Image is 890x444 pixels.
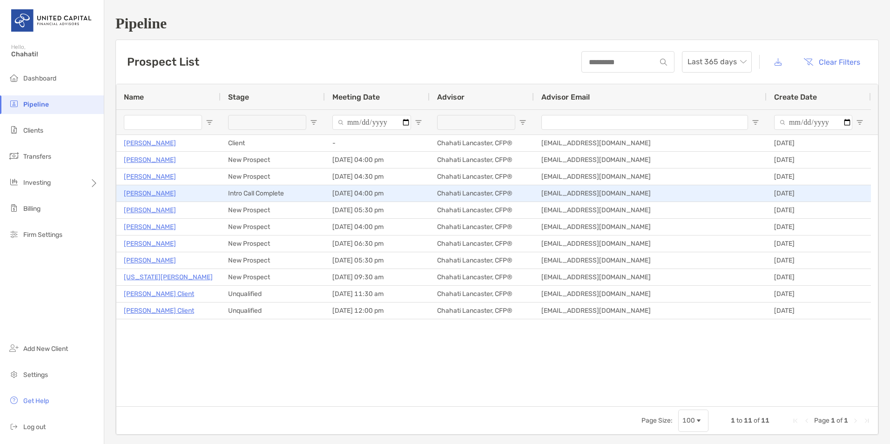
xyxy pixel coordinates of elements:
[124,238,176,249] p: [PERSON_NAME]
[221,252,325,269] div: New Prospect
[124,137,176,149] a: [PERSON_NAME]
[852,417,859,424] div: Next Page
[8,150,20,161] img: transfers icon
[534,152,767,168] div: [EMAIL_ADDRESS][DOMAIN_NAME]
[124,188,176,199] a: [PERSON_NAME]
[8,98,20,109] img: pipeline icon
[534,303,767,319] div: [EMAIL_ADDRESS][DOMAIN_NAME]
[221,219,325,235] div: New Prospect
[124,154,176,166] a: [PERSON_NAME]
[744,417,752,424] span: 11
[325,202,430,218] div: [DATE] 05:30 pm
[430,219,534,235] div: Chahati Lancaster, CFP®
[332,115,411,130] input: Meeting Date Filter Input
[8,421,20,432] img: logout icon
[23,127,43,135] span: Clients
[228,93,249,101] span: Stage
[23,153,51,161] span: Transfers
[11,4,93,37] img: United Capital Logo
[803,417,810,424] div: Previous Page
[8,176,20,188] img: investing icon
[23,74,56,82] span: Dashboard
[124,204,176,216] a: [PERSON_NAME]
[767,219,871,235] div: [DATE]
[127,55,199,68] h3: Prospect List
[641,417,673,424] div: Page Size:
[767,252,871,269] div: [DATE]
[415,119,422,126] button: Open Filter Menu
[430,168,534,185] div: Chahati Lancaster, CFP®
[754,417,760,424] span: of
[8,229,20,240] img: firm-settings icon
[221,168,325,185] div: New Prospect
[124,221,176,233] a: [PERSON_NAME]
[8,343,20,354] img: add_new_client icon
[541,115,748,130] input: Advisor Email Filter Input
[430,286,534,302] div: Chahati Lancaster, CFP®
[430,185,534,202] div: Chahati Lancaster, CFP®
[534,286,767,302] div: [EMAIL_ADDRESS][DOMAIN_NAME]
[767,202,871,218] div: [DATE]
[534,202,767,218] div: [EMAIL_ADDRESS][DOMAIN_NAME]
[688,52,746,72] span: Last 365 days
[124,115,202,130] input: Name Filter Input
[11,50,98,58] span: Chahati!
[774,93,817,101] span: Create Date
[8,202,20,214] img: billing icon
[325,235,430,252] div: [DATE] 06:30 pm
[221,202,325,218] div: New Prospect
[767,185,871,202] div: [DATE]
[325,185,430,202] div: [DATE] 04:00 pm
[8,395,20,406] img: get-help icon
[534,135,767,151] div: [EMAIL_ADDRESS][DOMAIN_NAME]
[767,269,871,285] div: [DATE]
[856,119,863,126] button: Open Filter Menu
[221,303,325,319] div: Unqualified
[736,417,742,424] span: to
[23,101,49,108] span: Pipeline
[221,286,325,302] div: Unqualified
[761,417,769,424] span: 11
[430,303,534,319] div: Chahati Lancaster, CFP®
[124,171,176,182] a: [PERSON_NAME]
[430,252,534,269] div: Chahati Lancaster, CFP®
[325,168,430,185] div: [DATE] 04:30 pm
[124,271,213,283] a: [US_STATE][PERSON_NAME]
[310,119,317,126] button: Open Filter Menu
[767,135,871,151] div: [DATE]
[534,219,767,235] div: [EMAIL_ADDRESS][DOMAIN_NAME]
[430,152,534,168] div: Chahati Lancaster, CFP®
[23,397,49,405] span: Get Help
[8,72,20,83] img: dashboard icon
[23,423,46,431] span: Log out
[23,371,48,379] span: Settings
[541,93,590,101] span: Advisor Email
[325,219,430,235] div: [DATE] 04:00 pm
[430,135,534,151] div: Chahati Lancaster, CFP®
[836,417,843,424] span: of
[325,152,430,168] div: [DATE] 04:00 pm
[430,269,534,285] div: Chahati Lancaster, CFP®
[8,124,20,135] img: clients icon
[325,252,430,269] div: [DATE] 05:30 pm
[325,303,430,319] div: [DATE] 12:00 pm
[124,288,194,300] a: [PERSON_NAME] Client
[767,152,871,168] div: [DATE]
[221,185,325,202] div: Intro Call Complete
[221,152,325,168] div: New Prospect
[23,231,62,239] span: Firm Settings
[792,417,799,424] div: First Page
[678,410,708,432] div: Page Size
[325,135,430,151] div: -
[221,135,325,151] div: Client
[534,252,767,269] div: [EMAIL_ADDRESS][DOMAIN_NAME]
[332,93,380,101] span: Meeting Date
[519,119,526,126] button: Open Filter Menu
[124,305,194,316] a: [PERSON_NAME] Client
